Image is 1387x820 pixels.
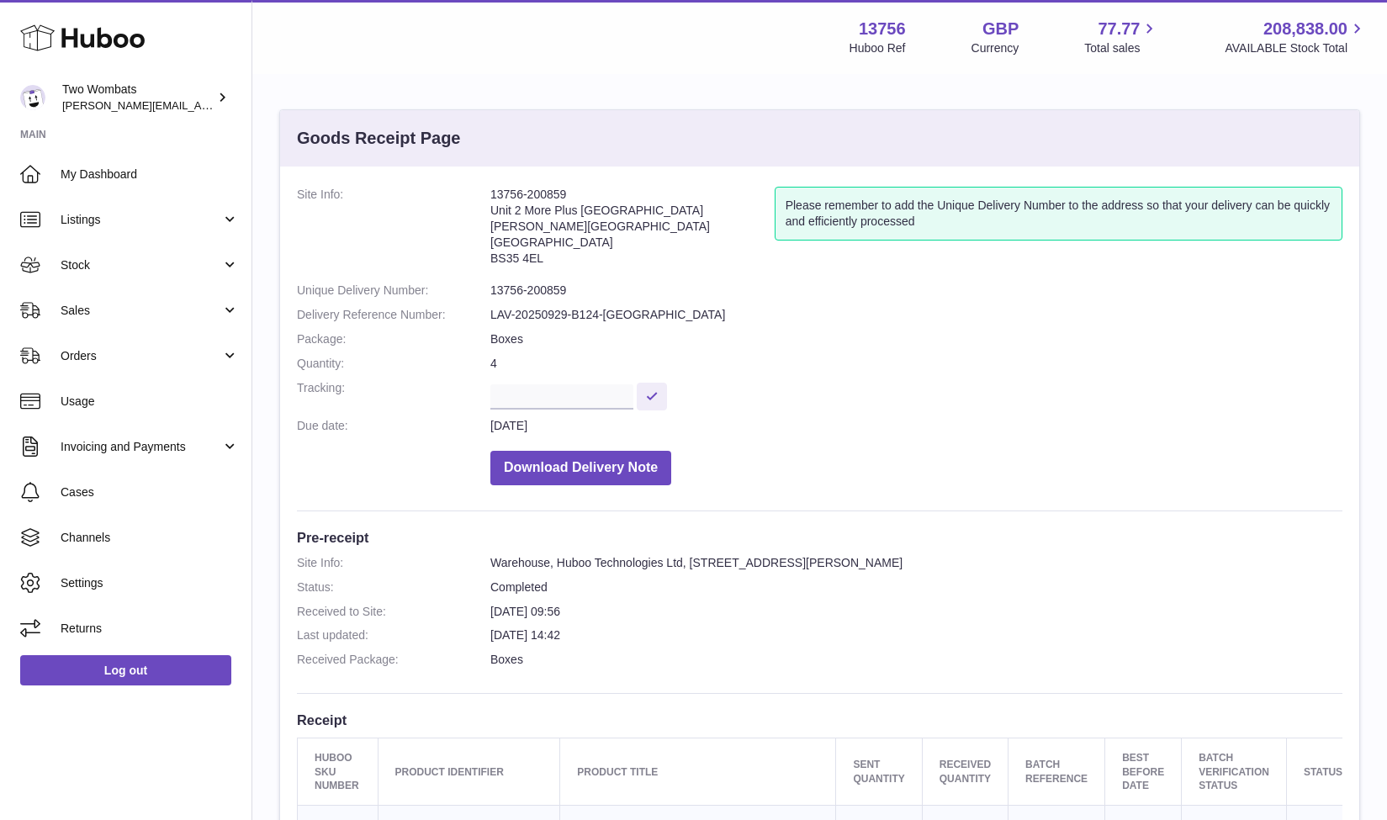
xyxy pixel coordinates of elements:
h3: Goods Receipt Page [297,127,461,150]
dt: Received Package: [297,652,490,668]
h3: Receipt [297,711,1342,729]
dt: Package: [297,331,490,347]
dd: Boxes [490,331,1342,347]
dt: Unique Delivery Number: [297,283,490,299]
span: 77.77 [1098,18,1140,40]
dt: Due date: [297,418,490,434]
div: Please remember to add the Unique Delivery Number to the address so that your delivery can be qui... [775,187,1342,241]
dd: LAV-20250929-B124-[GEOGRAPHIC_DATA] [490,307,1342,323]
span: Listings [61,212,221,228]
span: 208,838.00 [1263,18,1347,40]
th: Received Quantity [922,738,1008,806]
span: Sales [61,303,221,319]
span: Channels [61,530,239,546]
dt: Delivery Reference Number: [297,307,490,323]
dt: Quantity: [297,356,490,372]
dt: Received to Site: [297,604,490,620]
button: Download Delivery Note [490,451,671,485]
span: Stock [61,257,221,273]
th: Product title [560,738,836,806]
th: Product Identifier [378,738,560,806]
span: Returns [61,621,239,637]
h3: Pre-receipt [297,528,1342,547]
img: philip.carroll@twowombats.com [20,85,45,110]
dt: Last updated: [297,627,490,643]
span: Cases [61,484,239,500]
dt: Site Info: [297,187,490,274]
a: 77.77 Total sales [1084,18,1159,56]
strong: 13756 [859,18,906,40]
a: Log out [20,655,231,685]
dd: 4 [490,356,1342,372]
span: AVAILABLE Stock Total [1225,40,1367,56]
div: Currency [971,40,1019,56]
th: Batch Verification Status [1182,738,1287,806]
th: Status [1286,738,1378,806]
dt: Status: [297,579,490,595]
th: Best Before Date [1105,738,1182,806]
dd: [DATE] 14:42 [490,627,1342,643]
th: Huboo SKU Number [298,738,379,806]
th: Batch Reference [1008,738,1105,806]
div: Two Wombats [62,82,214,114]
dt: Site Info: [297,555,490,571]
dd: 13756-200859 [490,283,1342,299]
dt: Tracking: [297,380,490,410]
span: Usage [61,394,239,410]
dd: [DATE] [490,418,1342,434]
dd: Boxes [490,652,1342,668]
dd: [DATE] 09:56 [490,604,1342,620]
span: [PERSON_NAME][EMAIL_ADDRESS][PERSON_NAME][DOMAIN_NAME] [62,98,427,112]
span: My Dashboard [61,167,239,183]
span: Invoicing and Payments [61,439,221,455]
dd: Completed [490,579,1342,595]
span: Total sales [1084,40,1159,56]
dd: Warehouse, Huboo Technologies Ltd, [STREET_ADDRESS][PERSON_NAME] [490,555,1342,571]
th: Sent Quantity [836,738,922,806]
address: 13756-200859 Unit 2 More Plus [GEOGRAPHIC_DATA] [PERSON_NAME][GEOGRAPHIC_DATA] [GEOGRAPHIC_DATA] ... [490,187,775,274]
span: Orders [61,348,221,364]
strong: GBP [982,18,1019,40]
span: Settings [61,575,239,591]
a: 208,838.00 AVAILABLE Stock Total [1225,18,1367,56]
div: Huboo Ref [850,40,906,56]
